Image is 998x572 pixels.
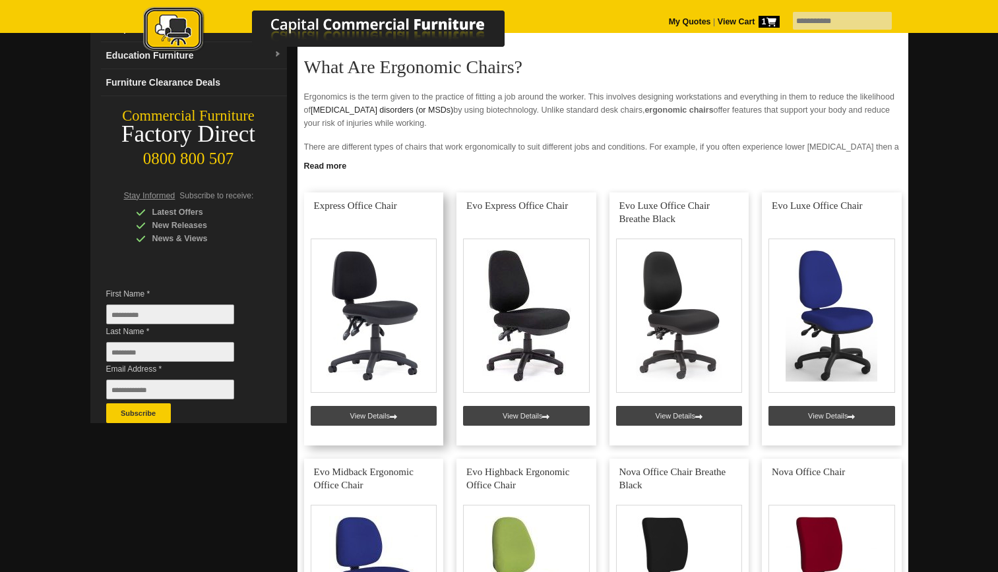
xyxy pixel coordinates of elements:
p: Ergonomics is the term given to the practice of fitting a job around the worker. This involves de... [304,90,902,130]
a: [MEDICAL_DATA] disorders (or MSDs) [311,105,453,115]
span: First Name * [106,287,254,300]
a: Furniture Clearance Deals [101,69,287,96]
div: 0800 800 507 [90,143,287,168]
div: Latest Offers [136,206,261,219]
p: There are different types of chairs that work ergonomically to suit different jobs and conditions... [304,140,902,167]
input: Last Name * [106,342,234,362]
strong: View Cart [718,17,780,26]
input: Email Address * [106,380,234,399]
a: Capital Commercial Furniture Logo [107,7,569,59]
span: Subscribe to receive: [179,191,253,200]
h2: What Are Ergonomic Chairs? [304,57,902,77]
a: View Cart1 [715,17,779,26]
div: News & Views [136,232,261,245]
div: New Releases [136,219,261,232]
img: Capital Commercial Furniture Logo [107,7,569,55]
input: First Name * [106,304,234,324]
span: Email Address * [106,362,254,376]
a: Click to read more [297,156,908,173]
a: Education Furnituredropdown [101,42,287,69]
span: 1 [759,16,780,28]
a: My Quotes [669,17,711,26]
span: Last Name * [106,325,254,338]
strong: ergonomic chairs [644,105,713,115]
button: Subscribe [106,403,171,423]
span: Stay Informed [124,191,175,200]
div: Commercial Furniture [90,107,287,125]
div: Factory Direct [90,125,287,144]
